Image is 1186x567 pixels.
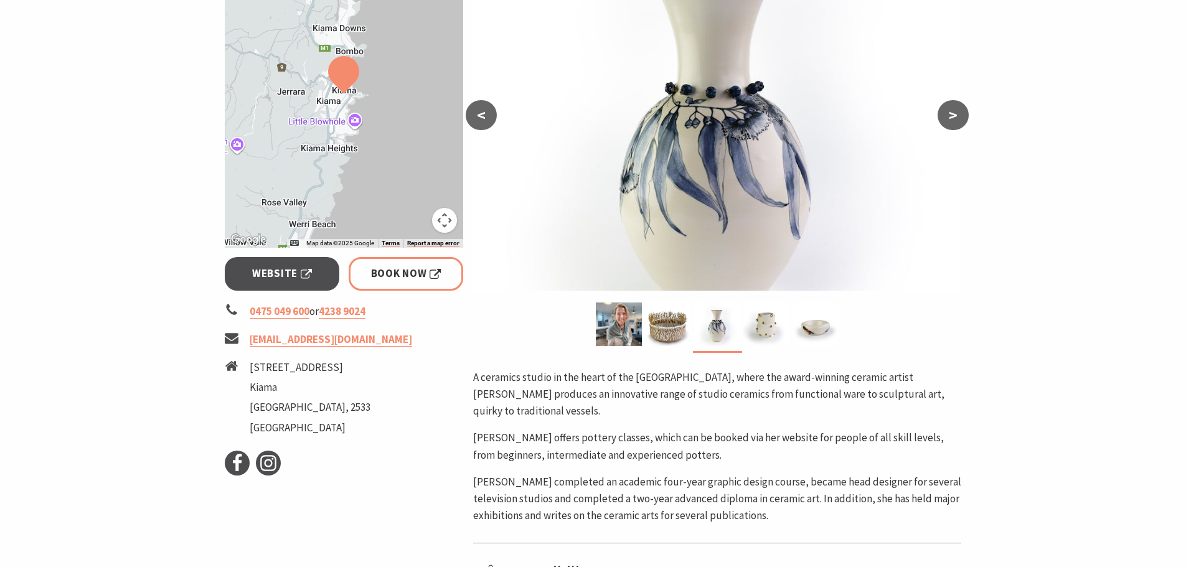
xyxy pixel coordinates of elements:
[250,399,370,416] li: [GEOGRAPHIC_DATA], 2533
[407,240,459,247] a: Report a map error
[371,265,441,282] span: Book Now
[473,474,961,525] p: [PERSON_NAME] completed an academic four-year graphic design course, became head designer for sev...
[250,304,309,319] a: 0475 049 600
[252,265,312,282] span: Website
[793,302,839,346] img: Frances Smith - Feather Trinket Bowl
[290,239,299,248] button: Keyboard shortcuts
[250,359,370,376] li: [STREET_ADDRESS]
[645,302,691,346] img: frances smith - Reed Bowl
[473,369,961,420] p: A ceramics studio in the heart of the [GEOGRAPHIC_DATA], where the award-winning ceramic artist [...
[250,419,370,436] li: [GEOGRAPHIC_DATA]
[250,379,370,396] li: Kiama
[743,302,789,346] img: Frances Smith - Golden Nubs
[319,304,365,319] a: 4238 9024
[432,208,457,233] button: Map camera controls
[349,257,464,290] a: Book Now
[473,429,961,463] p: [PERSON_NAME] offers pottery classes, which can be booked via her website for people of all skill...
[225,303,464,320] li: or
[306,240,374,246] span: Map data ©2025 Google
[250,332,412,347] a: [EMAIL_ADDRESS][DOMAIN_NAME]
[466,100,497,130] button: <
[596,302,642,346] img: Frances Smith
[694,302,740,346] img: Frances Smith - Blue Gum Vase
[938,100,969,130] button: >
[225,257,340,290] a: Website
[382,240,400,247] a: Terms (opens in new tab)
[228,232,269,248] a: Open this area in Google Maps (opens a new window)
[228,232,269,248] img: Google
